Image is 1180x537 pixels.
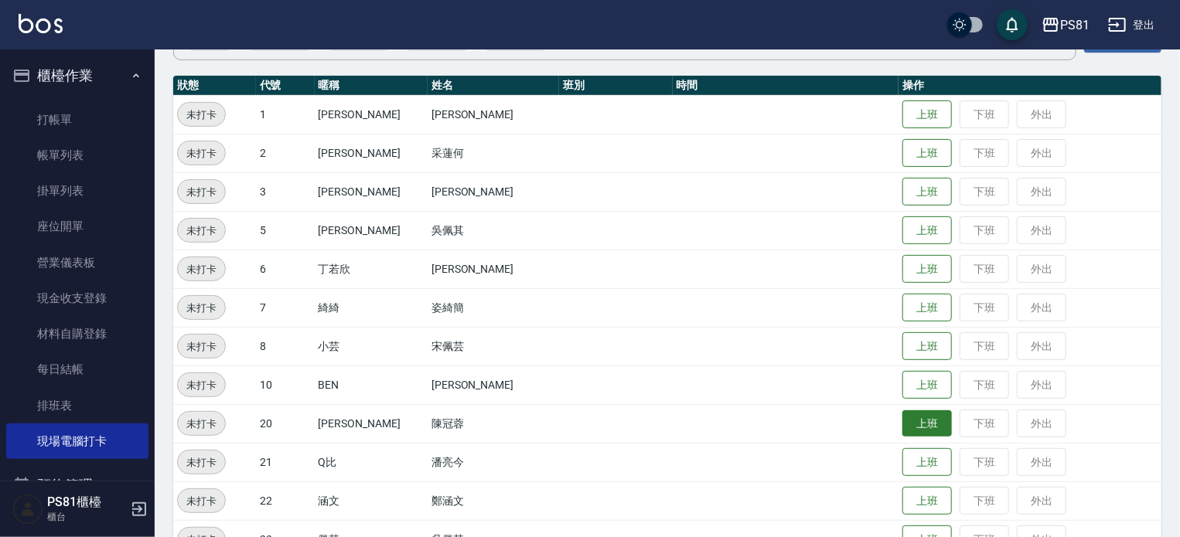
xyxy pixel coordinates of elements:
[428,365,559,404] td: [PERSON_NAME]
[428,443,559,481] td: 潘亮今
[902,100,952,129] button: 上班
[256,443,315,481] td: 21
[178,107,225,123] span: 未打卡
[256,76,315,96] th: 代號
[256,288,315,327] td: 7
[902,178,952,206] button: 上班
[178,377,225,393] span: 未打卡
[902,255,952,284] button: 上班
[315,134,428,172] td: [PERSON_NAME]
[178,184,225,200] span: 未打卡
[428,211,559,250] td: 吳佩其
[559,76,672,96] th: 班別
[315,250,428,288] td: 丁若欣
[6,423,148,459] a: 現場電腦打卡
[178,261,225,277] span: 未打卡
[902,294,952,322] button: 上班
[902,410,952,437] button: 上班
[6,280,148,316] a: 現金收支登錄
[178,493,225,509] span: 未打卡
[6,352,148,387] a: 每日結帳
[428,76,559,96] th: 姓名
[315,172,428,211] td: [PERSON_NAME]
[315,327,428,365] td: 小芸
[673,76,899,96] th: 時間
[173,76,256,96] th: 狀態
[47,510,126,524] p: 櫃台
[178,416,225,432] span: 未打卡
[178,145,225,161] span: 未打卡
[1060,15,1090,35] div: PS81
[428,327,559,365] td: 宋佩芸
[902,371,952,399] button: 上班
[6,173,148,209] a: 掛單列表
[6,245,148,280] a: 營業儀表板
[428,481,559,520] td: 鄭涵文
[256,250,315,288] td: 6
[256,327,315,365] td: 8
[428,250,559,288] td: [PERSON_NAME]
[6,465,148,505] button: 預約管理
[315,443,428,481] td: Q比
[428,172,559,211] td: [PERSON_NAME]
[1102,11,1161,39] button: 登出
[256,365,315,404] td: 10
[256,404,315,443] td: 20
[315,288,428,327] td: 綺綺
[256,172,315,211] td: 3
[315,404,428,443] td: [PERSON_NAME]
[178,454,225,471] span: 未打卡
[315,95,428,134] td: [PERSON_NAME]
[256,95,315,134] td: 1
[428,95,559,134] td: [PERSON_NAME]
[6,209,148,244] a: 座位開單
[178,338,225,355] span: 未打卡
[178,223,225,239] span: 未打卡
[902,139,952,168] button: 上班
[178,300,225,316] span: 未打卡
[315,211,428,250] td: [PERSON_NAME]
[428,404,559,443] td: 陳冠蓉
[902,332,952,361] button: 上班
[315,365,428,404] td: BEN
[902,216,952,245] button: 上班
[315,76,428,96] th: 暱稱
[428,288,559,327] td: 姿綺簡
[6,138,148,173] a: 帳單列表
[6,56,148,96] button: 櫃檯作業
[47,495,126,510] h5: PS81櫃檯
[6,388,148,423] a: 排班表
[902,448,952,477] button: 上班
[1035,9,1096,41] button: PS81
[997,9,1028,40] button: save
[256,481,315,520] td: 22
[256,211,315,250] td: 5
[6,316,148,352] a: 材料自購登錄
[902,487,952,515] button: 上班
[6,102,148,138] a: 打帳單
[428,134,559,172] td: 采蓮何
[899,76,1161,96] th: 操作
[12,494,43,525] img: Person
[315,481,428,520] td: 涵文
[19,14,63,33] img: Logo
[256,134,315,172] td: 2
